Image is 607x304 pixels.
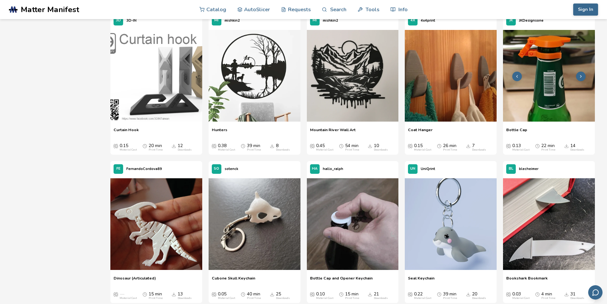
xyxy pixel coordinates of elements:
[408,143,412,148] span: Average Cost
[472,297,486,300] div: Downloads
[116,167,121,171] span: FE
[509,18,513,23] span: JK
[519,17,544,24] p: JKDesignsone
[218,143,235,152] div: 0.38
[506,292,511,297] span: Average Cost
[120,148,137,152] div: Material Cost
[270,292,274,297] span: Downloads
[408,127,433,137] a: Coat Hanger
[512,148,529,152] div: Material Cost
[241,292,245,297] span: Average Print Time
[570,297,584,300] div: Downloads
[570,143,584,152] div: 14
[339,143,344,148] span: Average Print Time
[218,148,235,152] div: Material Cost
[225,166,238,172] p: sotenck
[368,292,372,297] span: Downloads
[149,148,163,152] div: Print Time
[214,167,219,171] span: SO
[443,143,457,152] div: 26 min
[541,143,555,152] div: 22 min
[512,143,529,152] div: 0.13
[345,297,359,300] div: Print Time
[149,143,163,152] div: 20 min
[512,297,529,300] div: Material Cost
[512,292,529,300] div: 0.03
[466,143,470,148] span: Downloads
[573,4,598,16] button: Sign In
[120,143,137,152] div: 0.15
[143,143,147,148] span: Average Print Time
[316,292,333,300] div: 0.10
[126,166,162,172] p: FernandoCordova89
[149,297,163,300] div: Print Time
[310,276,373,285] a: Bottle Cap and Opener Keychain
[509,167,513,171] span: BL
[218,292,235,300] div: 0.05
[143,292,147,297] span: Average Print Time
[114,292,118,297] span: Average Cost
[414,143,431,152] div: 0.15
[114,276,156,285] a: Dinosaur (Articulated)
[408,276,434,285] a: Seal Keychain
[310,292,315,297] span: Average Cost
[114,127,139,137] a: Curtain Hook
[506,276,548,285] a: Bookshark Bookmark
[339,292,344,297] span: Average Print Time
[247,143,261,152] div: 39 min
[411,18,415,23] span: 4X
[178,148,192,152] div: Downloads
[443,148,457,152] div: Print Time
[541,148,555,152] div: Print Time
[276,297,290,300] div: Downloads
[247,292,261,300] div: 40 min
[172,292,176,297] span: Downloads
[310,127,356,137] a: Mountain River Wall Art
[588,285,603,300] button: Send feedback via email
[126,17,137,24] p: 3D-IN
[276,143,290,152] div: 8
[466,292,470,297] span: Downloads
[218,297,235,300] div: Material Cost
[323,166,343,172] p: hallo_ralph
[312,167,317,171] span: HA
[120,292,124,297] span: —
[541,292,555,300] div: 4 min
[116,18,121,23] span: 3D
[535,292,540,297] span: Average Print Time
[541,297,555,300] div: Print Time
[564,292,569,297] span: Downloads
[506,127,527,137] a: Bottle Cap
[437,292,441,297] span: Average Print Time
[270,143,274,148] span: Downloads
[212,276,255,285] a: Cubone Skull Keychain
[178,143,192,152] div: 12
[437,143,441,148] span: Average Print Time
[149,292,163,300] div: 15 min
[114,143,118,148] span: Average Cost
[374,143,388,152] div: 10
[410,167,415,171] span: UN
[212,292,216,297] span: Average Cost
[535,143,540,148] span: Average Print Time
[178,292,192,300] div: 13
[570,148,584,152] div: Downloads
[345,292,359,300] div: 15 min
[241,143,245,148] span: Average Print Time
[276,292,290,300] div: 25
[21,5,79,14] span: Matter Manifest
[120,297,137,300] div: Material Cost
[374,297,388,300] div: Downloads
[212,127,227,137] a: Hunters
[172,143,176,148] span: Downloads
[472,148,486,152] div: Downloads
[225,17,240,24] p: mishkin2
[570,292,584,300] div: 31
[368,143,372,148] span: Downloads
[178,297,192,300] div: Downloads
